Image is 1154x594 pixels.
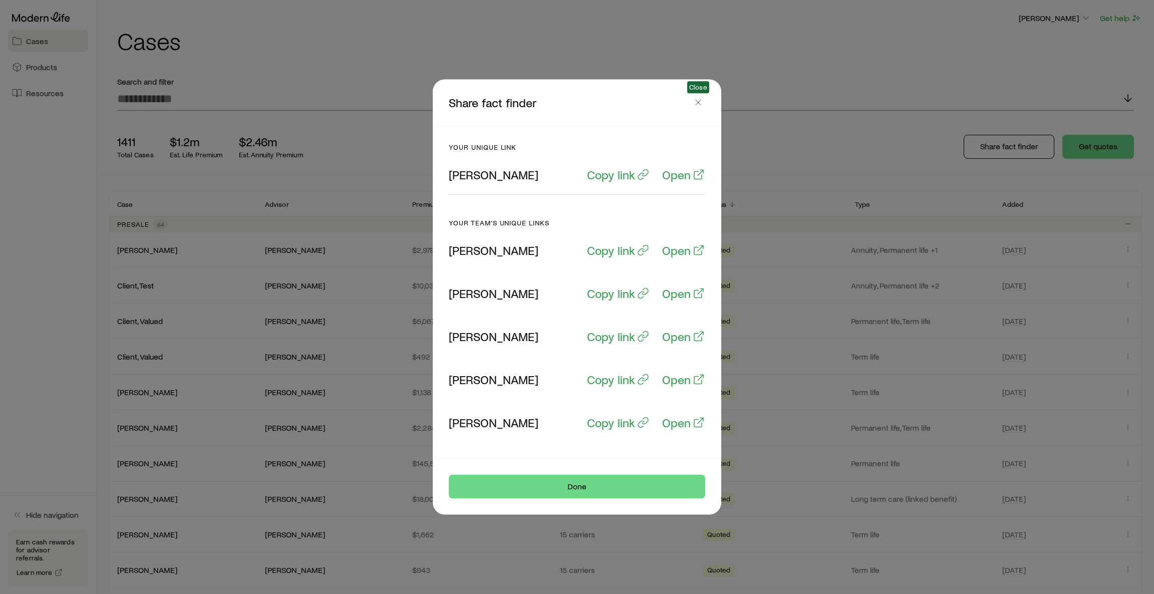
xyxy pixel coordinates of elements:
[449,243,538,257] p: [PERSON_NAME]
[449,416,538,430] p: [PERSON_NAME]
[662,415,705,431] a: Open
[662,373,691,387] p: Open
[587,416,635,430] p: Copy link
[587,329,650,345] button: Copy link
[587,372,650,388] button: Copy link
[449,475,705,499] button: Done
[449,219,705,227] p: Your team’s unique links
[587,243,650,258] button: Copy link
[662,243,705,258] a: Open
[587,168,635,182] p: Copy link
[689,83,707,91] span: Close
[587,243,635,257] p: Copy link
[449,286,538,301] p: [PERSON_NAME]
[449,96,691,111] p: Share fact finder
[662,286,705,302] a: Open
[587,373,635,387] p: Copy link
[662,168,691,182] p: Open
[587,167,650,183] button: Copy link
[662,329,705,345] a: Open
[662,243,691,257] p: Open
[587,286,650,302] button: Copy link
[662,372,705,388] a: Open
[662,167,705,183] a: Open
[449,143,705,151] p: Your unique link
[662,330,691,344] p: Open
[449,168,538,182] p: [PERSON_NAME]
[587,330,635,344] p: Copy link
[662,286,691,301] p: Open
[587,286,635,301] p: Copy link
[662,416,691,430] p: Open
[587,415,650,431] button: Copy link
[449,330,538,344] p: [PERSON_NAME]
[449,373,538,387] p: [PERSON_NAME]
